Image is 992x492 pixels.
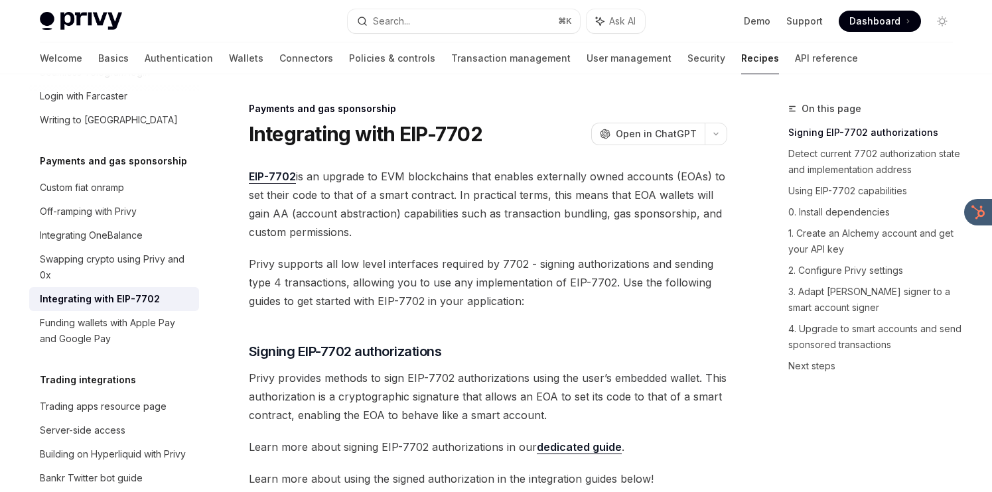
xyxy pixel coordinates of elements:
[29,311,199,351] a: Funding wallets with Apple Pay and Google Pay
[788,260,963,281] a: 2. Configure Privy settings
[29,247,199,287] a: Swapping crypto using Privy and 0x
[249,438,727,456] span: Learn more about signing EIP-7702 authorizations in our .
[40,251,191,283] div: Swapping crypto using Privy and 0x
[29,200,199,223] a: Off-ramping with Privy
[537,440,622,454] a: dedicated guide
[591,123,705,145] button: Open in ChatGPT
[40,315,191,347] div: Funding wallets with Apple Pay and Google Pay
[788,318,963,355] a: 4. Upgrade to smart accounts and send sponsored transactions
[29,176,199,200] a: Custom fiat onramp
[40,291,160,307] div: Integrating with EIP-7702
[279,42,333,74] a: Connectors
[29,418,199,442] a: Server-side access
[587,42,672,74] a: User management
[40,422,125,438] div: Server-side access
[786,15,823,28] a: Support
[40,42,82,74] a: Welcome
[29,442,199,466] a: Building on Hyperliquid with Privy
[249,469,727,488] span: Learn more about using the signed authorization in the integration guides below!
[348,9,580,33] button: Search...⌘K
[249,170,296,184] a: EIP-7702
[249,102,727,115] div: Payments and gas sponsorship
[40,88,127,104] div: Login with Farcaster
[29,223,199,247] a: Integrating OneBalance
[802,101,861,117] span: On this page
[687,42,725,74] a: Security
[29,395,199,418] a: Trading apps resource page
[98,42,129,74] a: Basics
[249,342,442,361] span: Signing EIP-7702 authorizations
[40,12,122,31] img: light logo
[40,180,124,196] div: Custom fiat onramp
[795,42,858,74] a: API reference
[849,15,900,28] span: Dashboard
[788,202,963,223] a: 0. Install dependencies
[29,84,199,108] a: Login with Farcaster
[249,369,727,424] span: Privy provides methods to sign EIP-7702 authorizations using the user’s embedded wallet. This aut...
[609,15,636,28] span: Ask AI
[229,42,263,74] a: Wallets
[788,122,963,143] a: Signing EIP-7702 authorizations
[40,227,143,243] div: Integrating OneBalance
[40,153,187,169] h5: Payments and gas sponsorship
[451,42,571,74] a: Transaction management
[145,42,213,74] a: Authentication
[29,108,199,132] a: Writing to [GEOGRAPHIC_DATA]
[839,11,921,32] a: Dashboard
[744,15,770,28] a: Demo
[249,122,482,146] h1: Integrating with EIP-7702
[741,42,779,74] a: Recipes
[249,167,727,241] span: is an upgrade to EVM blockchains that enables externally owned accounts (EOAs) to set their code ...
[558,16,572,27] span: ⌘ K
[249,255,727,310] span: Privy supports all low level interfaces required by 7702 - signing authorizations and sending typ...
[40,470,143,486] div: Bankr Twitter bot guide
[40,446,186,462] div: Building on Hyperliquid with Privy
[40,399,167,414] div: Trading apps resource page
[40,372,136,388] h5: Trading integrations
[40,204,137,219] div: Off-ramping with Privy
[373,13,410,29] div: Search...
[29,466,199,490] a: Bankr Twitter bot guide
[788,180,963,202] a: Using EIP-7702 capabilities
[932,11,953,32] button: Toggle dark mode
[40,112,178,128] div: Writing to [GEOGRAPHIC_DATA]
[788,223,963,260] a: 1. Create an Alchemy account and get your API key
[788,281,963,318] a: 3. Adapt [PERSON_NAME] signer to a smart account signer
[29,287,199,311] a: Integrating with EIP-7702
[349,42,435,74] a: Policies & controls
[788,143,963,180] a: Detect current 7702 authorization state and implementation address
[616,127,697,141] span: Open in ChatGPT
[587,9,645,33] button: Ask AI
[788,355,963,377] a: Next steps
